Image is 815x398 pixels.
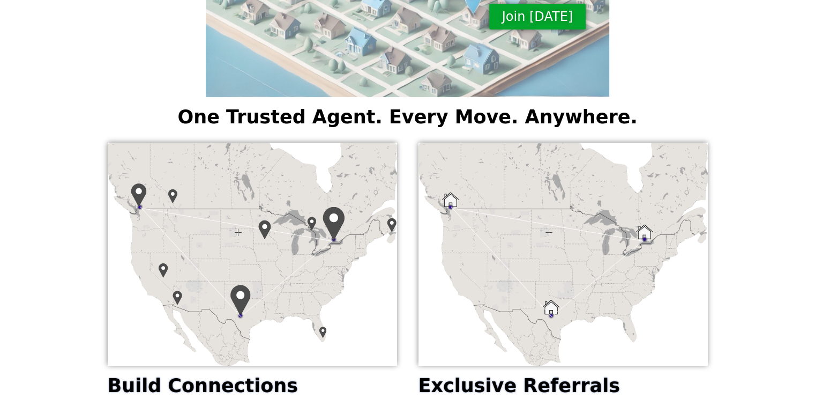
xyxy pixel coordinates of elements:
h2: Exclusive Referrals [418,377,708,395]
a: Join [DATE] [489,4,586,30]
h2: One Trusted Agent. Every Move. Anywhere. [102,108,713,127]
span: Join [DATE] [502,10,573,23]
h2: Build Connections [108,377,397,395]
img: Grey Map of United States and Canada with Geo-marker tags randomly placed. [108,143,397,366]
